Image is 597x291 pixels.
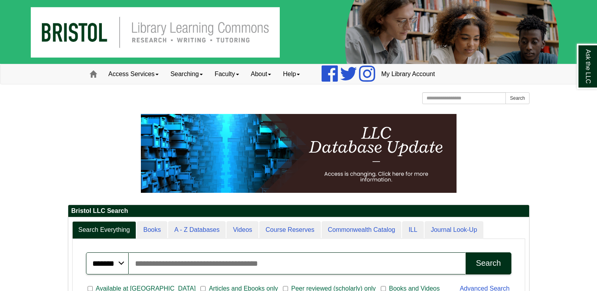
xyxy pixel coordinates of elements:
[277,64,306,84] a: Help
[466,252,511,274] button: Search
[168,221,226,239] a: A - Z Databases
[68,205,529,217] h2: Bristol LLC Search
[259,221,321,239] a: Course Reserves
[476,259,501,268] div: Search
[226,221,258,239] a: Videos
[72,221,137,239] a: Search Everything
[141,114,457,193] img: HTML tutorial
[375,64,441,84] a: My Library Account
[402,221,423,239] a: ILL
[103,64,165,84] a: Access Services
[137,221,167,239] a: Books
[245,64,277,84] a: About
[322,221,402,239] a: Commonwealth Catalog
[505,92,529,104] button: Search
[165,64,209,84] a: Searching
[425,221,483,239] a: Journal Look-Up
[209,64,245,84] a: Faculty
